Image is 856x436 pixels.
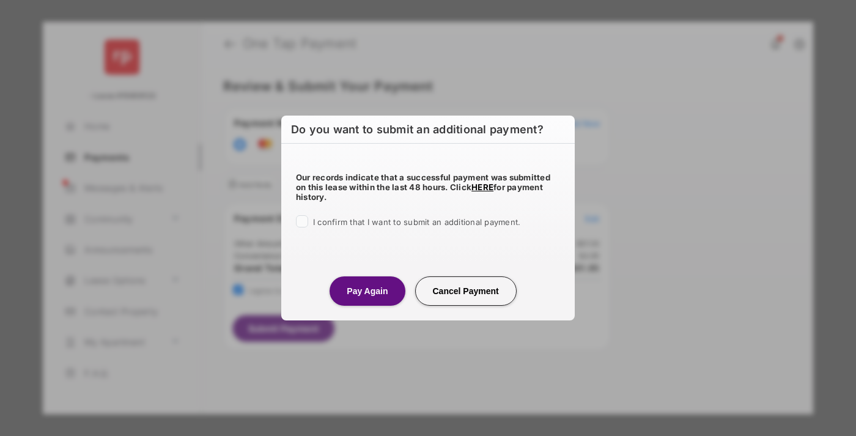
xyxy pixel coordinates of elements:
button: Cancel Payment [415,276,517,306]
span: I confirm that I want to submit an additional payment. [313,217,520,227]
button: Pay Again [330,276,405,306]
a: HERE [471,182,493,192]
h6: Do you want to submit an additional payment? [281,116,575,144]
h5: Our records indicate that a successful payment was submitted on this lease within the last 48 hou... [296,172,560,202]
